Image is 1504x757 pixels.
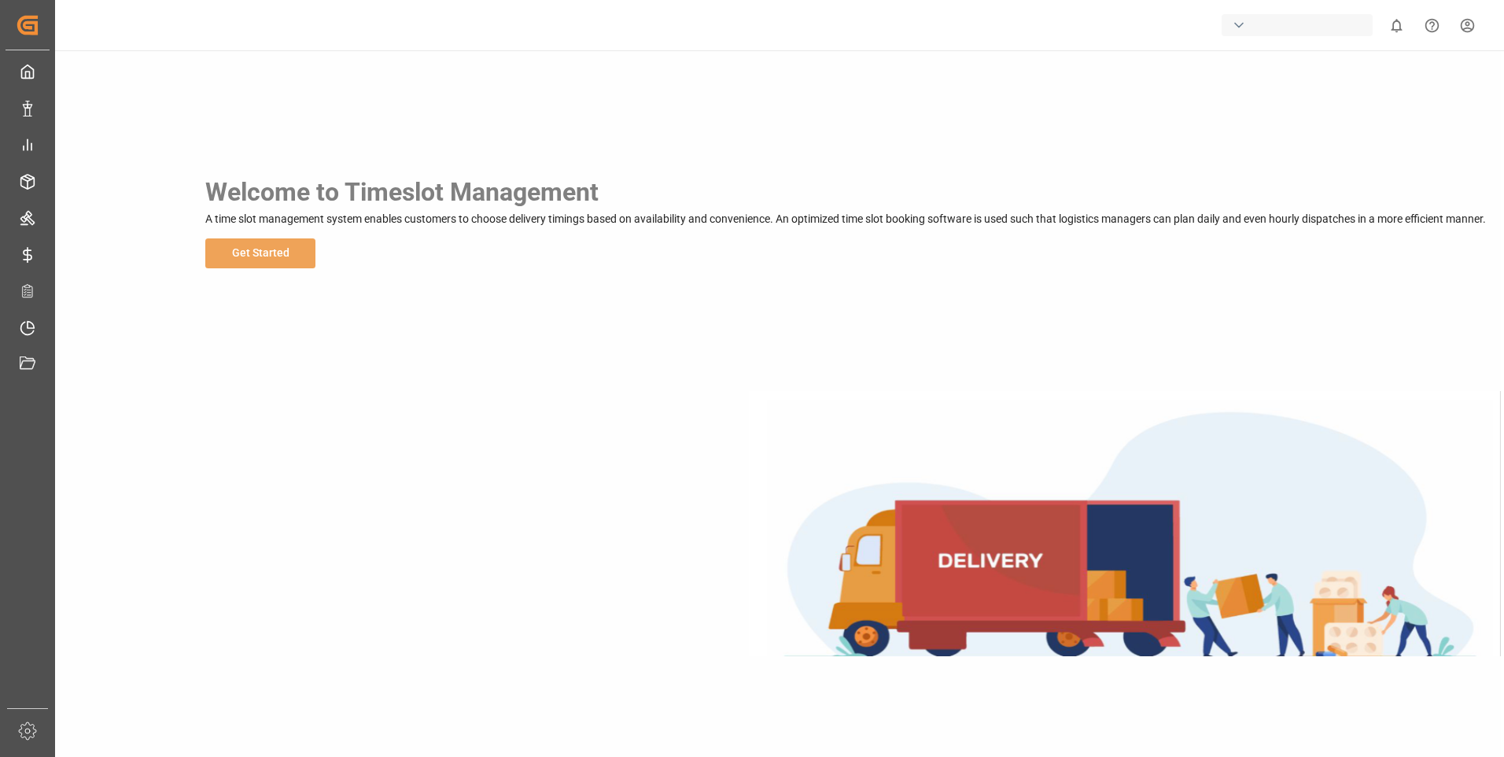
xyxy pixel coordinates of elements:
button: Help Center [1414,8,1450,43]
p: A time slot management system enables customers to choose delivery timings based on availability ... [205,211,1486,227]
h3: Welcome to Timeslot Management [205,173,1486,211]
img: Delivery Truck [749,391,1501,656]
button: Get Started [205,238,315,268]
button: show 0 new notifications [1379,8,1414,43]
